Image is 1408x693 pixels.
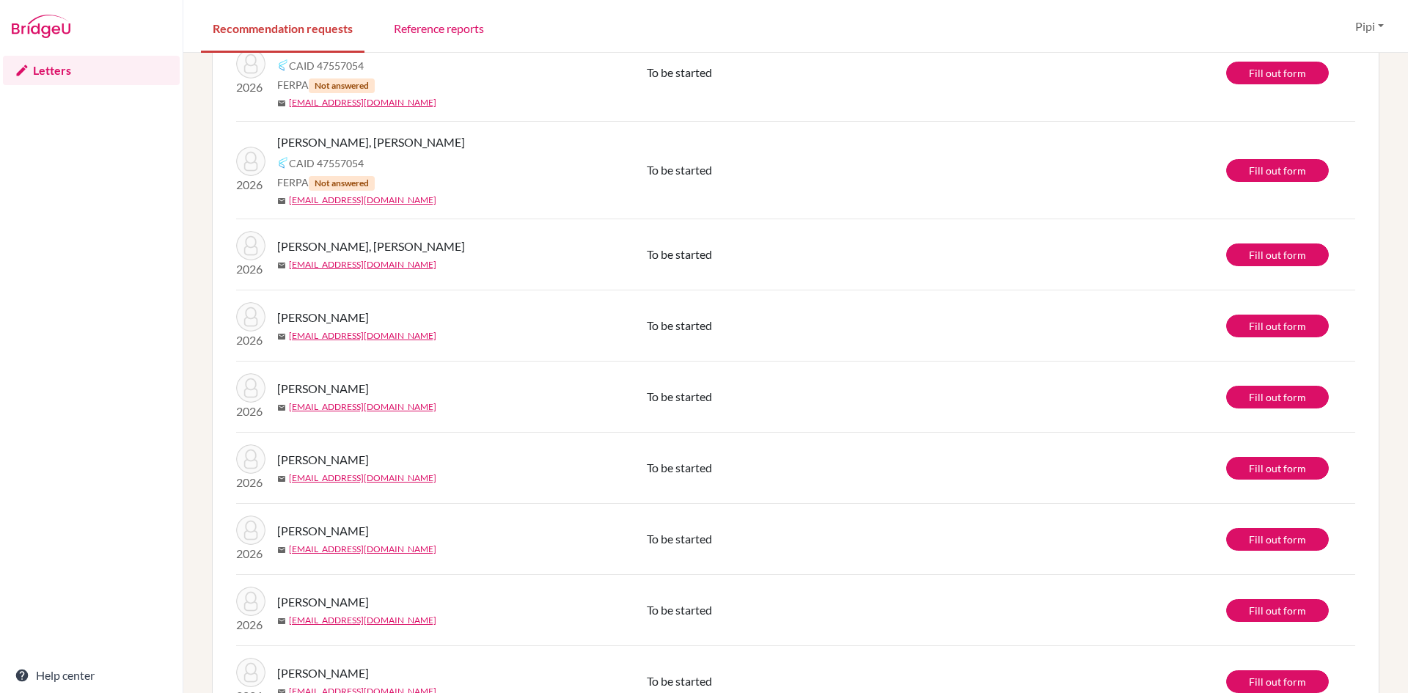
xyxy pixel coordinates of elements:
[289,58,364,73] span: CAID 47557054
[289,155,364,171] span: CAID 47557054
[647,674,712,688] span: To be started
[201,2,364,53] a: Recommendation requests
[1226,159,1329,182] a: Fill out form
[289,543,436,556] a: [EMAIL_ADDRESS][DOMAIN_NAME]
[289,329,436,342] a: [EMAIL_ADDRESS][DOMAIN_NAME]
[277,664,369,682] span: [PERSON_NAME]
[382,2,496,53] a: Reference reports
[236,331,265,349] p: 2026
[289,614,436,627] a: [EMAIL_ADDRESS][DOMAIN_NAME]
[647,247,712,261] span: To be started
[277,451,369,469] span: [PERSON_NAME]
[236,616,265,634] p: 2026
[289,194,436,207] a: [EMAIL_ADDRESS][DOMAIN_NAME]
[236,78,265,96] p: 2026
[1226,386,1329,408] a: Fill out form
[236,231,265,260] img: Josephine Goestiadji, Cheryl
[647,461,712,474] span: To be started
[277,197,286,205] span: mail
[277,617,286,626] span: mail
[277,99,286,108] span: mail
[277,133,465,151] span: [PERSON_NAME], [PERSON_NAME]
[647,603,712,617] span: To be started
[289,96,436,109] a: [EMAIL_ADDRESS][DOMAIN_NAME]
[236,302,265,331] img: Maheli, Claudia
[647,163,712,177] span: To be started
[1226,528,1329,551] a: Fill out form
[289,400,436,414] a: [EMAIL_ADDRESS][DOMAIN_NAME]
[277,522,369,540] span: [PERSON_NAME]
[236,444,265,474] img: Maheli, Claudia
[236,474,265,491] p: 2026
[1226,315,1329,337] a: Fill out form
[277,380,369,397] span: [PERSON_NAME]
[236,176,265,194] p: 2026
[647,389,712,403] span: To be started
[236,147,265,176] img: Valerie Onggo, Nadya
[647,318,712,332] span: To be started
[1226,599,1329,622] a: Fill out form
[647,65,712,79] span: To be started
[3,661,180,690] a: Help center
[1226,457,1329,480] a: Fill out form
[1349,12,1390,40] button: Pipi
[309,78,375,93] span: Not answered
[277,546,286,554] span: mail
[3,56,180,85] a: Letters
[236,545,265,562] p: 2026
[236,516,265,545] img: Maheli, Claudia
[277,403,286,412] span: mail
[277,59,289,71] img: Common App logo
[277,77,375,93] span: FERPA
[289,472,436,485] a: [EMAIL_ADDRESS][DOMAIN_NAME]
[277,157,289,169] img: Common App logo
[289,258,436,271] a: [EMAIL_ADDRESS][DOMAIN_NAME]
[277,238,465,255] span: [PERSON_NAME], [PERSON_NAME]
[277,261,286,270] span: mail
[236,49,265,78] img: Valerie Onggo, Nadya
[12,15,70,38] img: Bridge-U
[277,474,286,483] span: mail
[236,260,265,278] p: 2026
[277,175,375,191] span: FERPA
[236,658,265,687] img: Maheli, Claudia
[277,332,286,341] span: mail
[236,403,265,420] p: 2026
[236,587,265,616] img: Maheli, Claudia
[277,593,369,611] span: [PERSON_NAME]
[1226,670,1329,693] a: Fill out form
[277,309,369,326] span: [PERSON_NAME]
[236,373,265,403] img: Maheli, Claudia
[647,532,712,546] span: To be started
[1226,62,1329,84] a: Fill out form
[1226,243,1329,266] a: Fill out form
[309,176,375,191] span: Not answered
